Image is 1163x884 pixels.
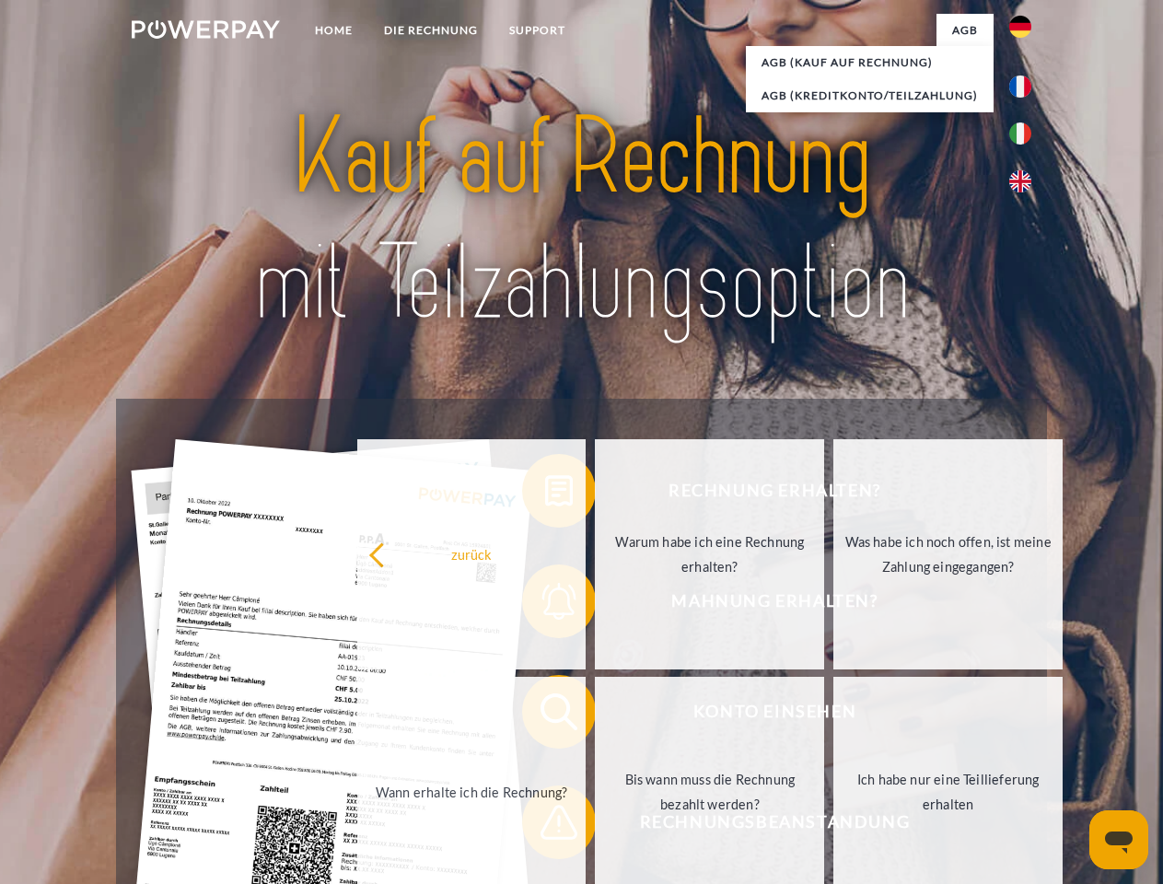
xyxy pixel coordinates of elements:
[299,14,368,47] a: Home
[1009,122,1031,145] img: it
[833,439,1063,669] a: Was habe ich noch offen, ist meine Zahlung eingegangen?
[1009,16,1031,38] img: de
[844,767,1052,817] div: Ich habe nur eine Teillieferung erhalten
[132,20,280,39] img: logo-powerpay-white.svg
[368,14,494,47] a: DIE RECHNUNG
[606,529,813,579] div: Warum habe ich eine Rechnung erhalten?
[1009,76,1031,98] img: fr
[606,767,813,817] div: Bis wann muss die Rechnung bezahlt werden?
[746,79,994,112] a: AGB (Kreditkonto/Teilzahlung)
[368,541,576,566] div: zurück
[368,779,576,804] div: Wann erhalte ich die Rechnung?
[1089,810,1148,869] iframe: Schaltfläche zum Öffnen des Messaging-Fensters
[844,529,1052,579] div: Was habe ich noch offen, ist meine Zahlung eingegangen?
[1009,170,1031,192] img: en
[936,14,994,47] a: agb
[494,14,581,47] a: SUPPORT
[176,88,987,353] img: title-powerpay_de.svg
[746,46,994,79] a: AGB (Kauf auf Rechnung)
